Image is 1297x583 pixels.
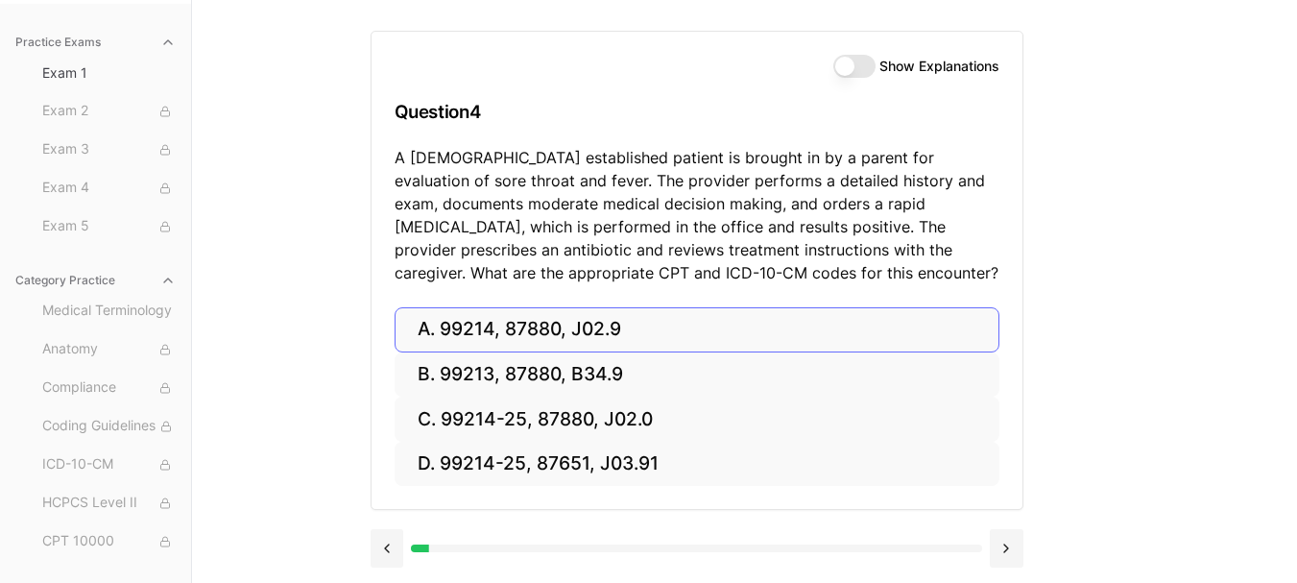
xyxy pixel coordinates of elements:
[395,84,999,140] h3: Question 4
[35,373,183,403] button: Compliance
[395,352,999,398] button: B. 99213, 87880, B34.9
[35,411,183,442] button: Coding Guidelines
[395,442,999,487] button: D. 99214-25, 87651, J03.91
[42,63,176,83] span: Exam 1
[35,96,183,127] button: Exam 2
[42,339,176,360] span: Anatomy
[879,60,999,73] label: Show Explanations
[42,101,176,122] span: Exam 2
[395,146,999,284] p: A [DEMOGRAPHIC_DATA] established patient is brought in by a parent for evaluation of sore throat ...
[35,449,183,480] button: ICD-10-CM
[35,526,183,557] button: CPT 10000
[42,301,176,322] span: Medical Terminology
[35,134,183,165] button: Exam 3
[35,58,183,88] button: Exam 1
[35,334,183,365] button: Anatomy
[35,488,183,519] button: HCPCS Level II
[42,531,176,552] span: CPT 10000
[42,216,176,237] span: Exam 5
[42,493,176,514] span: HCPCS Level II
[8,27,183,58] button: Practice Exams
[35,211,183,242] button: Exam 5
[42,178,176,199] span: Exam 4
[42,377,176,399] span: Compliance
[35,296,183,327] button: Medical Terminology
[395,397,999,442] button: C. 99214-25, 87880, J02.0
[395,307,999,352] button: A. 99214, 87880, J02.9
[8,265,183,296] button: Category Practice
[42,454,176,475] span: ICD-10-CM
[42,139,176,160] span: Exam 3
[42,416,176,437] span: Coding Guidelines
[35,173,183,204] button: Exam 4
